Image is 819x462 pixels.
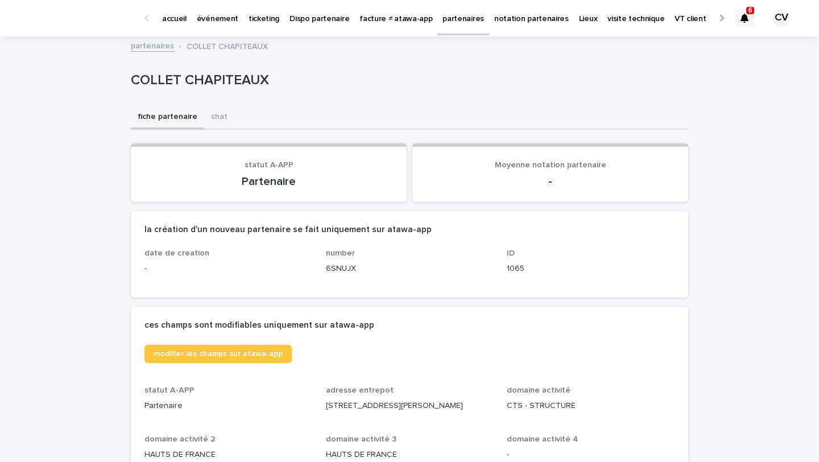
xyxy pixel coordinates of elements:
[326,449,494,461] p: HAUTS DE FRANCE
[144,320,374,331] h2: ces champs sont modifiables uniquement sur atawa-app
[187,39,268,52] p: COLLET CHAPITEAUX
[245,161,293,169] span: statut A-APP
[144,386,195,394] span: statut A-APP
[507,400,675,412] p: CTS - STRUCTURE
[144,345,292,363] a: modifier les champs sur atawa-app
[326,400,494,412] p: [STREET_ADDRESS][PERSON_NAME]
[507,449,675,461] p: -
[748,6,752,14] p: 6
[131,106,204,130] button: fiche partenaire
[144,225,432,235] h2: la création d'un nouveau partenaire se fait uniquement sur atawa-app
[144,449,312,461] p: HAUTS DE FRANCE
[326,249,355,257] span: number
[326,435,396,443] span: domaine activité 3
[507,386,570,394] span: domaine activité
[204,106,234,130] button: chat
[507,263,675,275] p: 1065
[23,7,133,30] img: Ls34BcGeRexTGTNfXpUC
[495,161,606,169] span: Moyenne notation partenaire
[144,435,216,443] span: domaine activité 2
[735,9,754,27] div: 6
[131,72,684,89] p: COLLET CHAPITEAUX
[326,386,394,394] span: adresse entrepot
[144,249,209,257] span: date de creation
[144,263,312,275] p: -
[426,175,675,188] p: -
[326,263,494,275] p: 6SNUJX
[154,350,283,358] span: modifier les champs sur atawa-app
[507,435,578,443] span: domaine activité 4
[144,175,393,188] p: Partenaire
[772,9,791,27] div: CV
[507,249,515,257] span: ID
[144,400,312,412] p: Partenaire
[131,39,174,52] a: partenaires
